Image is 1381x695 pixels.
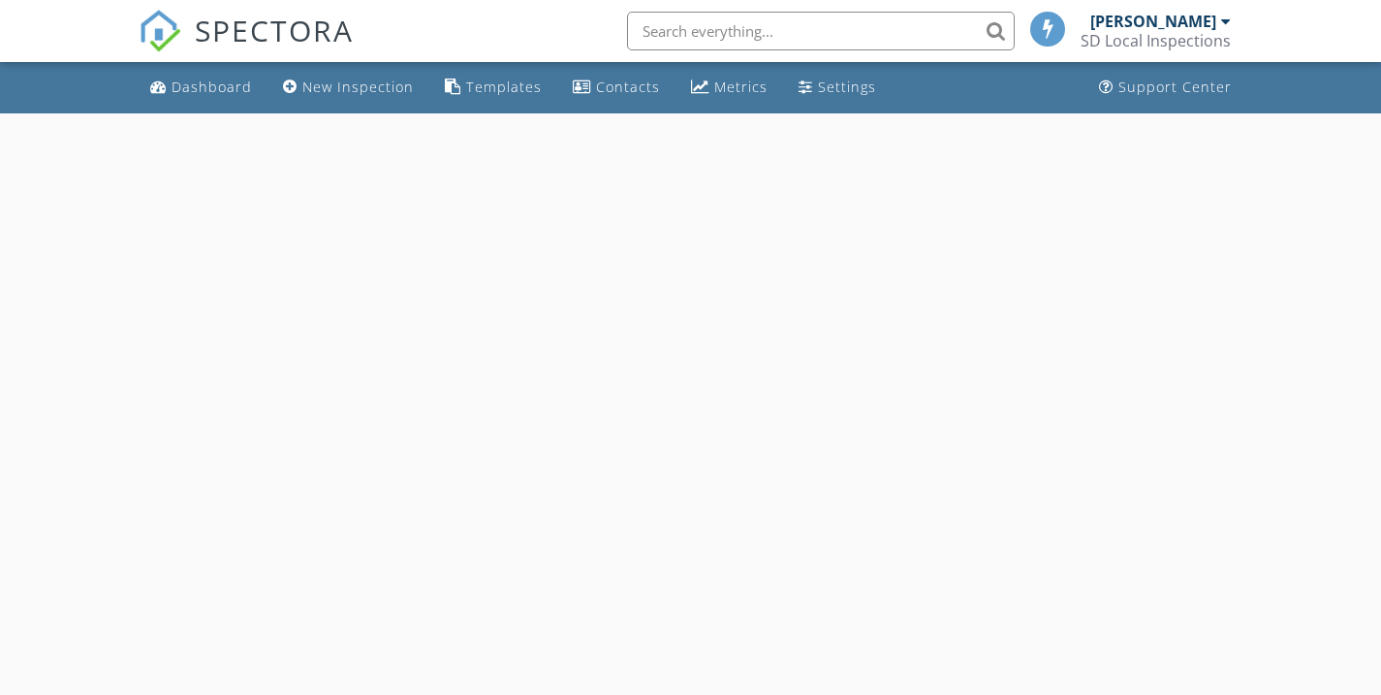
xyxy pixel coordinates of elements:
[437,70,549,106] a: Templates
[596,78,660,96] div: Contacts
[275,70,422,106] a: New Inspection
[1091,70,1240,106] a: Support Center
[139,10,181,52] img: The Best Home Inspection Software - Spectora
[302,78,414,96] div: New Inspection
[1081,31,1231,50] div: SD Local Inspections
[172,78,252,96] div: Dashboard
[195,10,354,50] span: SPECTORA
[818,78,876,96] div: Settings
[142,70,260,106] a: Dashboard
[627,12,1015,50] input: Search everything...
[791,70,884,106] a: Settings
[683,70,775,106] a: Metrics
[466,78,542,96] div: Templates
[714,78,768,96] div: Metrics
[565,70,668,106] a: Contacts
[1118,78,1232,96] div: Support Center
[1090,12,1216,31] div: [PERSON_NAME]
[139,26,354,67] a: SPECTORA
